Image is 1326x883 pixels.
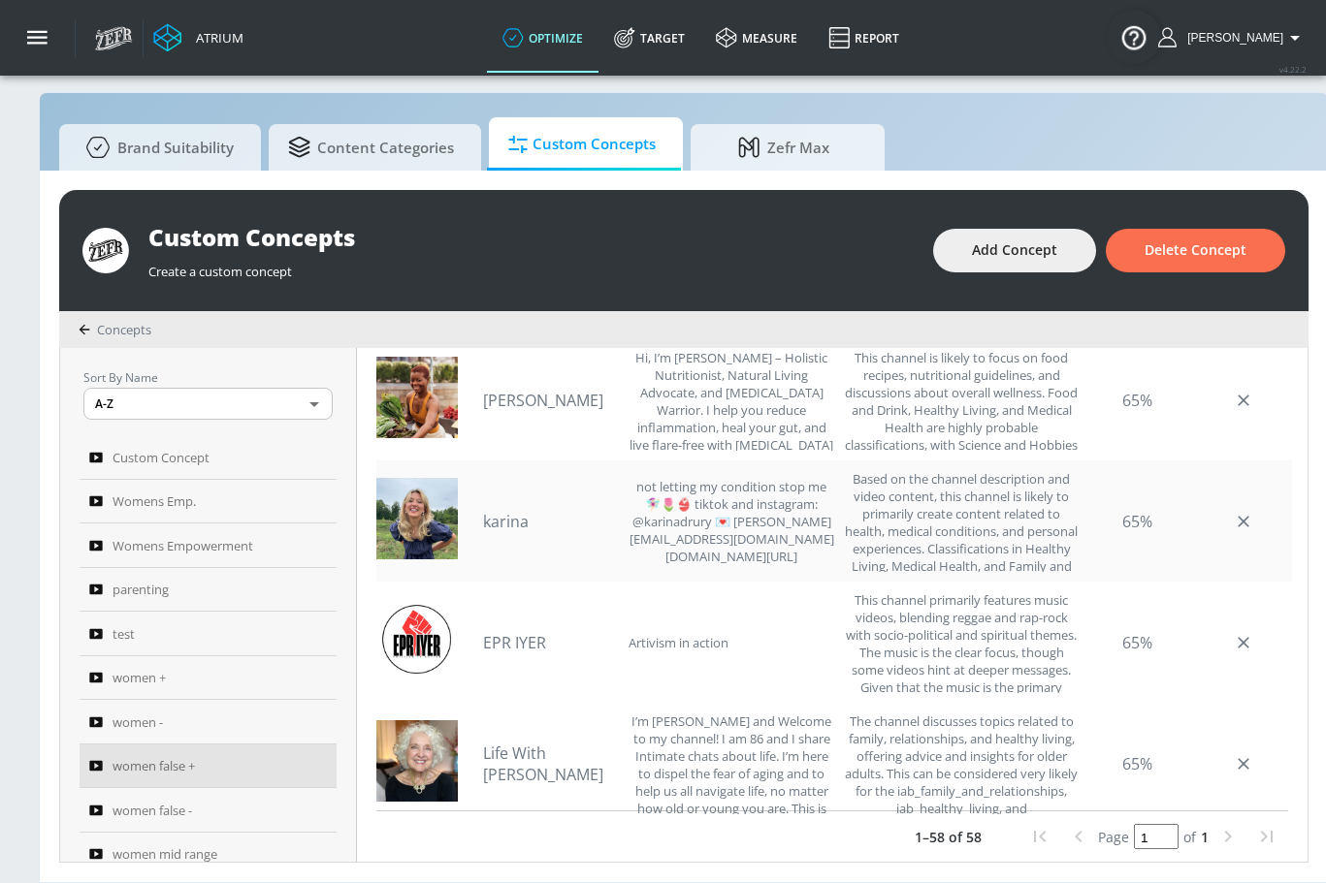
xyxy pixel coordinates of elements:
[1098,824,1209,849] div: Set page and press "Enter"
[97,321,151,338] span: Concepts
[933,229,1096,272] button: Add Concept
[629,591,728,693] div: Artivism in action
[1201,828,1209,846] span: 1
[80,568,337,613] a: parenting
[813,3,915,73] a: Report
[288,124,454,171] span: Content Categories
[845,349,1080,451] div: This channel is likely to focus on food recipes, nutritional guidelines, and discussions about ov...
[1145,238,1246,263] span: Delete Concept
[1088,349,1185,451] div: 65%
[153,23,243,52] a: Atrium
[483,511,619,532] a: karina
[1158,26,1307,49] button: [PERSON_NAME]
[1180,31,1283,45] span: [PERSON_NAME]
[1106,229,1285,272] button: Delete Concept
[113,622,135,646] span: test
[915,827,982,847] p: 1–58 of 58
[113,799,192,822] span: women false -
[1134,824,1179,849] input: page
[113,489,196,513] span: Womens Emp.
[376,478,458,559] img: UCWuYGvEpnNS9rfUEAWMEmyQ
[1088,591,1185,693] div: 65%
[80,435,337,480] a: Custom Concept
[629,712,834,814] div: I’m Sandra Hart and Welcome to my channel! I am 86 and I share Intimate chats about life. I’m her...
[79,321,151,338] div: Concepts
[710,124,857,171] span: Zefr Max
[629,470,834,572] div: not letting my condition stop me 🧚🏻‍♀️🌷👙 tiktok and instagram: @karinadrury 💌 karina@jakerosenent...
[113,666,166,689] span: women +
[845,591,1080,693] div: This channel primarily features music videos, blending reggae and rap-rock with socio-political a...
[188,29,243,47] div: Atrium
[487,3,598,73] a: optimize
[80,523,337,568] a: Womens Empowerment
[80,788,337,833] a: women false -
[80,744,337,789] a: women false +
[80,656,337,701] a: women +
[508,121,656,168] span: Custom Concepts
[79,124,234,171] span: Brand Suitability
[80,480,337,524] a: Womens Emp.
[1088,470,1185,572] div: 65%
[483,632,619,653] a: EPR IYER
[148,221,914,253] div: Custom Concepts
[80,833,337,877] a: women mid range
[113,710,163,734] span: women -
[113,842,217,866] span: women mid range
[113,754,195,777] span: women false +
[598,3,700,73] a: Target
[113,534,253,557] span: Womens Empowerment
[113,578,169,601] span: parenting
[148,253,914,280] div: Create a custom concept
[972,238,1057,263] span: Add Concept
[845,712,1080,814] div: The channel discusses topics related to family, relationships, and healthy living, offering advic...
[1107,10,1161,64] button: Open Resource Center
[1279,64,1307,75] span: v 4.22.2
[1088,712,1185,814] div: 65%
[376,599,458,680] img: UCZV-EhuPRRmui13dsuVWAtw
[113,446,210,469] span: Custom Concept
[376,357,458,438] img: UCChdSwTTmHO3j650PkHA39A
[483,390,619,411] a: [PERSON_NAME]
[83,367,333,388] p: Sort By Name
[83,388,333,420] div: A-Z
[483,742,619,785] a: Life With [PERSON_NAME]
[629,349,834,451] div: Hi, I’m Genny Mack – Holistic Nutritionist, Natural Living Advocate, and Lupus Warrior. I help yo...
[80,700,337,744] a: women -
[376,720,458,802] img: UCsyeT5Jf3-Ak51Udv1XIjLg
[700,3,813,73] a: measure
[845,470,1080,572] div: Based on the channel description and video content, this channel is likely to primarily create co...
[80,612,337,656] a: test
